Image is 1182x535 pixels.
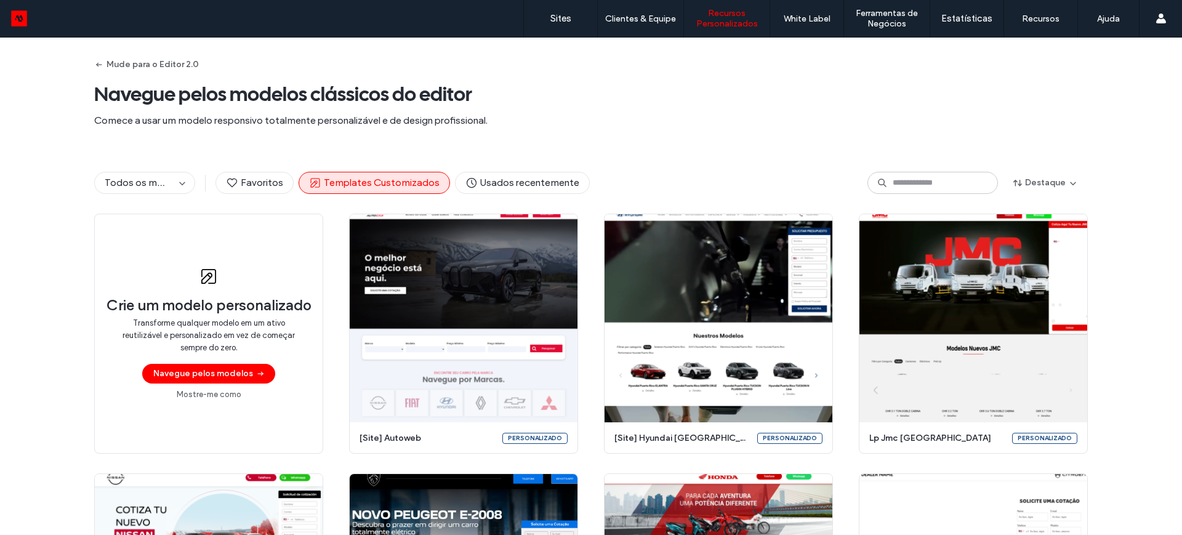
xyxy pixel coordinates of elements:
button: Navegue pelos modelos [142,364,275,384]
label: Ferramentas de Negócios [844,8,930,29]
span: Transforme qualquer modelo em um ativo reutilizável e personalizado em vez de começar sempre do z... [119,317,298,354]
label: Ajuda [1097,14,1120,24]
button: Usados recentemente [455,172,590,194]
span: Comece a usar um modelo responsivo totalmente personalizável e de design profissional. [94,114,1088,127]
button: Destaque [1003,173,1088,193]
div: Personalizado [757,433,822,444]
span: lp jmc [GEOGRAPHIC_DATA] [869,432,1005,444]
span: [site] hyundai [GEOGRAPHIC_DATA] [614,432,750,444]
span: Navegue pelos modelos clássicos do editor [94,82,1088,107]
button: Templates Customizados [299,172,450,194]
label: Estatísticas [941,13,992,24]
div: Personalizado [502,433,568,444]
span: [site] autoweb [360,432,495,444]
span: Usados recentemente [465,176,579,190]
span: Favoritos [226,176,283,190]
label: White Label [784,14,830,24]
span: Crie um modelo personalizado [107,296,312,315]
button: Mude para o Editor 2.0 [94,55,199,74]
span: Todos os modelos [105,177,188,188]
label: Sites [550,13,571,24]
a: Mostre-me como [177,388,241,401]
div: Personalizado [1012,433,1077,444]
button: Todos os modelos [95,172,175,193]
label: Recursos [1022,14,1059,24]
button: Favoritos [215,172,294,194]
label: Recursos Personalizados [684,8,770,29]
span: Templates Customizados [309,176,440,190]
label: Clientes & Equipe [605,14,676,24]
